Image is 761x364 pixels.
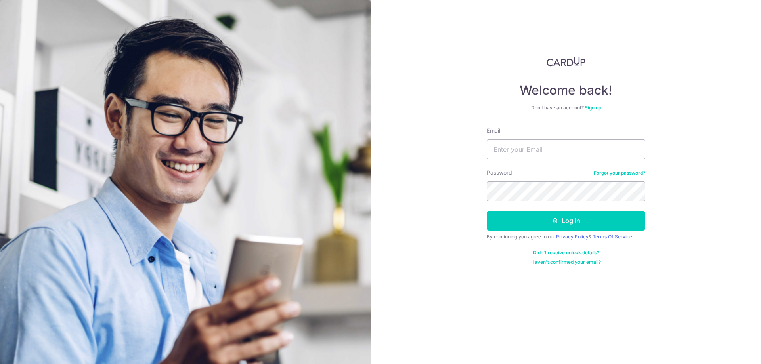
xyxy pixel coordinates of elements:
button: Log in [487,211,645,231]
label: Password [487,169,512,177]
a: Privacy Policy [556,234,589,240]
a: Haven't confirmed your email? [531,259,601,265]
label: Email [487,127,500,135]
a: Didn't receive unlock details? [533,250,599,256]
div: Don’t have an account? [487,105,645,111]
a: Forgot your password? [594,170,645,176]
div: By continuing you agree to our & [487,234,645,240]
input: Enter your Email [487,139,645,159]
a: Sign up [585,105,601,111]
h4: Welcome back! [487,82,645,98]
a: Terms Of Service [593,234,632,240]
img: CardUp Logo [547,57,585,67]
